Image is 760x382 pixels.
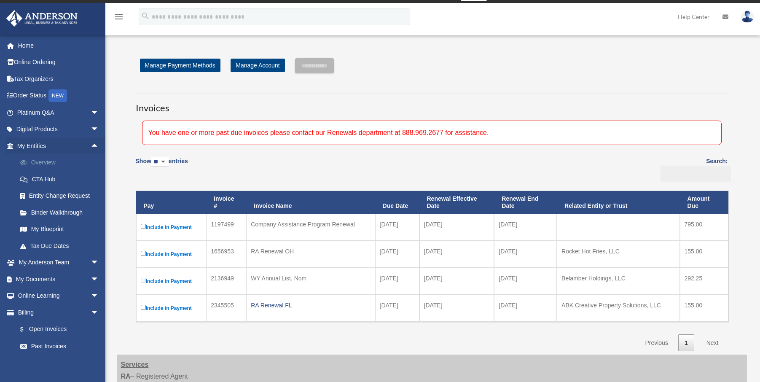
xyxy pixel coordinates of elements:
[419,295,494,322] td: [DATE]
[494,214,557,241] td: [DATE]
[206,214,246,241] td: 1197499
[557,241,679,268] td: Rocket Hot Fries, LLC
[639,334,674,352] a: Previous
[375,191,419,214] th: Due Date: activate to sort column ascending
[6,37,112,54] a: Home
[251,272,370,284] div: WY Annual List, Nom
[678,334,694,352] a: 1
[12,154,112,171] a: Overview
[557,295,679,322] td: ABK Creative Property Solutions, LLC
[4,10,80,27] img: Anderson Advisors Platinum Portal
[419,191,494,214] th: Renewal Effective Date: activate to sort column ascending
[375,268,419,295] td: [DATE]
[91,121,107,138] span: arrow_drop_down
[91,104,107,121] span: arrow_drop_down
[6,54,112,71] a: Online Ordering
[141,305,146,310] input: Include in Payment
[658,156,728,182] label: Search:
[661,166,731,182] input: Search:
[6,271,112,288] a: My Documentsarrow_drop_down
[121,361,149,368] strong: Services
[494,295,557,322] td: [DATE]
[251,218,370,230] div: Company Assistance Program Renewal
[12,171,112,188] a: CTA Hub
[12,321,103,338] a: $Open Invoices
[141,224,146,229] input: Include in Payment
[6,104,112,121] a: Platinum Q&Aarrow_drop_down
[231,59,285,72] a: Manage Account
[12,204,112,221] a: Binder Walkthrough
[12,221,112,238] a: My Blueprint
[48,89,67,102] div: NEW
[494,241,557,268] td: [DATE]
[136,156,188,175] label: Show entries
[680,241,728,268] td: 155.00
[91,254,107,272] span: arrow_drop_down
[6,121,112,138] a: Digital Productsarrow_drop_down
[141,251,146,256] input: Include in Payment
[91,304,107,321] span: arrow_drop_down
[141,303,202,313] label: Include in Payment
[494,268,557,295] td: [DATE]
[91,271,107,288] span: arrow_drop_down
[12,188,112,204] a: Entity Change Request
[206,241,246,268] td: 1656953
[375,295,419,322] td: [DATE]
[419,241,494,268] td: [DATE]
[557,191,679,214] th: Related Entity or Trust: activate to sort column ascending
[206,191,246,214] th: Invoice #: activate to sort column ascending
[419,268,494,295] td: [DATE]
[142,121,722,145] div: You have one or more past due invoices please contact our Renewals department at 888.969.2677 for...
[6,288,112,304] a: Online Learningarrow_drop_down
[6,254,112,271] a: My Anderson Teamarrow_drop_down
[91,137,107,155] span: arrow_drop_up
[136,191,207,214] th: Pay: activate to sort column descending
[419,214,494,241] td: [DATE]
[141,278,146,283] input: Include in Payment
[12,237,112,254] a: Tax Due Dates
[494,191,557,214] th: Renewal End Date: activate to sort column ascending
[25,324,29,335] span: $
[12,338,107,355] a: Past Invoices
[91,288,107,305] span: arrow_drop_down
[680,214,728,241] td: 795.00
[6,87,112,105] a: Order StatusNEW
[6,137,112,154] a: My Entitiesarrow_drop_up
[741,11,754,23] img: User Pic
[375,214,419,241] td: [DATE]
[557,268,679,295] td: Belamber Holdings, LLC
[680,191,728,214] th: Amount Due: activate to sort column ascending
[251,299,370,311] div: RA Renewal FL
[121,373,131,380] strong: RA
[141,222,202,232] label: Include in Payment
[114,12,124,22] i: menu
[141,11,150,21] i: search
[114,15,124,22] a: menu
[6,304,107,321] a: Billingarrow_drop_down
[141,276,202,286] label: Include in Payment
[206,295,246,322] td: 2345505
[136,94,728,115] h3: Invoices
[246,191,375,214] th: Invoice Name: activate to sort column ascending
[206,268,246,295] td: 2136949
[680,268,728,295] td: 292.25
[140,59,220,72] a: Manage Payment Methods
[375,241,419,268] td: [DATE]
[251,245,370,257] div: RA Renewal OH
[680,295,728,322] td: 155.00
[141,249,202,259] label: Include in Payment
[6,70,112,87] a: Tax Organizers
[151,157,169,167] select: Showentries
[700,334,725,352] a: Next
